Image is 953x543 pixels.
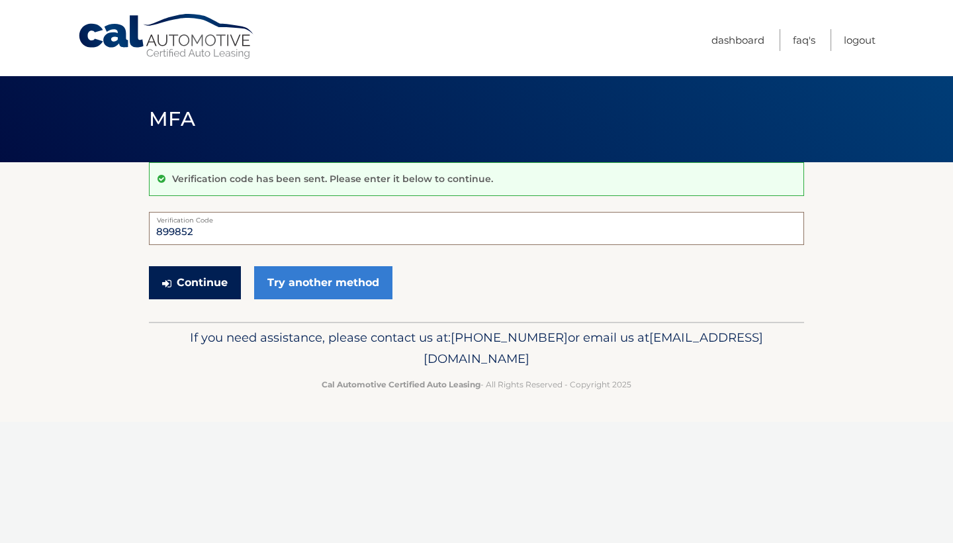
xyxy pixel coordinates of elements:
[149,107,195,131] span: MFA
[711,29,764,51] a: Dashboard
[322,379,480,389] strong: Cal Automotive Certified Auto Leasing
[77,13,256,60] a: Cal Automotive
[172,173,493,185] p: Verification code has been sent. Please enter it below to continue.
[158,327,795,370] p: If you need assistance, please contact us at: or email us at
[254,266,392,299] a: Try another method
[149,212,804,245] input: Verification Code
[844,29,876,51] a: Logout
[424,330,763,366] span: [EMAIL_ADDRESS][DOMAIN_NAME]
[793,29,815,51] a: FAQ's
[158,377,795,391] p: - All Rights Reserved - Copyright 2025
[149,212,804,222] label: Verification Code
[451,330,568,345] span: [PHONE_NUMBER]
[149,266,241,299] button: Continue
